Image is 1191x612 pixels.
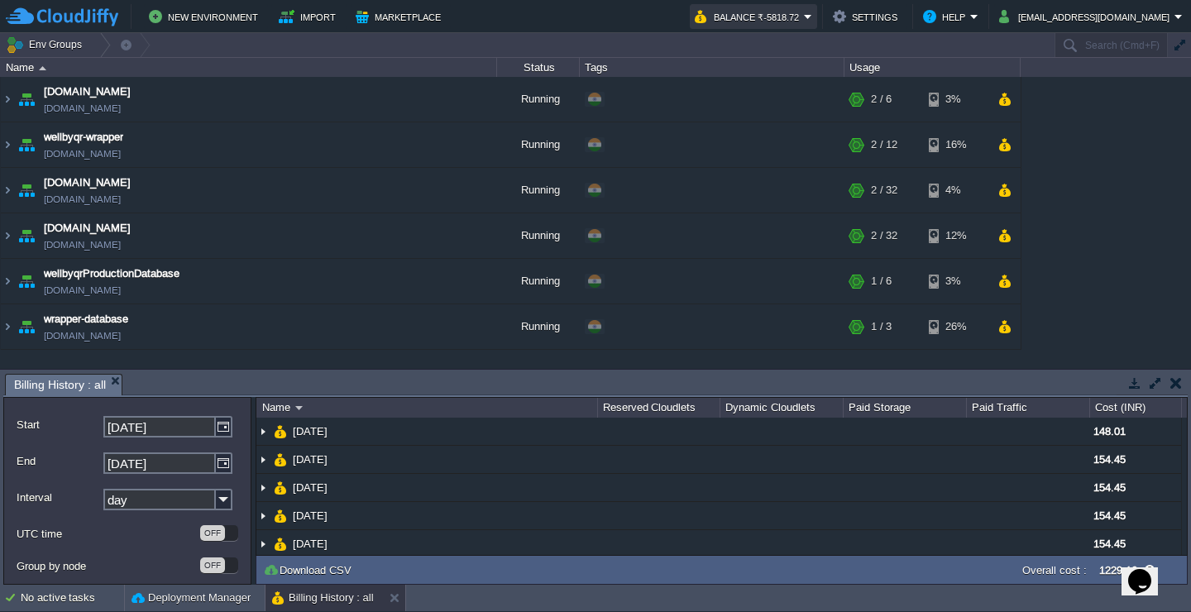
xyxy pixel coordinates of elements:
[291,452,330,466] a: [DATE]
[15,168,38,213] img: AMDAwAAAACH5BAEAAAAALAAAAAABAAEAAAICRAEAOw==
[15,213,38,258] img: AMDAwAAAACH5BAEAAAAALAAAAAABAAEAAAICRAEAOw==
[44,84,131,100] a: [DOMAIN_NAME]
[44,265,179,282] a: wellbyqrProductionDatabase
[44,175,131,191] a: [DOMAIN_NAME]
[17,525,198,543] label: UTC time
[258,398,597,418] div: Name
[1,213,14,258] img: AMDAwAAAACH5BAEAAAAALAAAAAABAAEAAAICRAEAOw==
[14,375,106,395] span: Billing History : all
[272,590,374,606] button: Billing History : all
[44,129,123,146] a: wellbyqr-wrapper
[497,122,580,167] div: Running
[1,168,14,213] img: AMDAwAAAACH5BAEAAAAALAAAAAABAAEAAAICRAEAOw==
[291,424,330,438] a: [DATE]
[871,213,897,258] div: 2 / 32
[44,191,121,208] span: [DOMAIN_NAME]
[15,122,38,167] img: AMDAwAAAACH5BAEAAAAALAAAAAABAAEAAAICRAEAOw==
[44,100,121,117] span: [DOMAIN_NAME]
[1093,453,1126,466] span: 154.45
[44,237,121,253] span: [DOMAIN_NAME]
[44,311,128,328] a: wrapper-database
[200,557,225,573] div: OFF
[929,168,983,213] div: 4%
[1,122,14,167] img: AMDAwAAAACH5BAEAAAAALAAAAAABAAEAAAICRAEAOw==
[1093,509,1126,522] span: 154.45
[6,7,118,27] img: CloudJiffy
[1093,481,1126,494] span: 154.45
[871,259,892,304] div: 1 / 6
[497,259,580,304] div: Running
[274,418,287,445] img: AMDAwAAAACH5BAEAAAAALAAAAAABAAEAAAICRAEAOw==
[291,509,330,523] a: [DATE]
[15,259,38,304] img: AMDAwAAAACH5BAEAAAAALAAAAAABAAEAAAICRAEAOw==
[695,7,804,26] button: Balance ₹-5818.72
[44,220,131,237] a: [DOMAIN_NAME]
[256,418,270,445] img: AMDAwAAAACH5BAEAAAAALAAAAAABAAEAAAICRAEAOw==
[923,7,970,26] button: Help
[968,398,1089,418] div: Paid Traffic
[39,66,46,70] img: AMDAwAAAACH5BAEAAAAALAAAAAABAAEAAAICRAEAOw==
[44,328,121,344] span: [DOMAIN_NAME]
[929,259,983,304] div: 3%
[1093,425,1126,437] span: 148.01
[274,502,287,529] img: AMDAwAAAACH5BAEAAAAALAAAAAABAAEAAAICRAEAOw==
[17,416,102,433] label: Start
[17,452,102,470] label: End
[291,481,330,495] a: [DATE]
[274,446,287,473] img: AMDAwAAAACH5BAEAAAAALAAAAAABAAEAAAICRAEAOw==
[929,213,983,258] div: 12%
[1022,564,1087,576] label: Overall cost :
[1,304,14,349] img: AMDAwAAAACH5BAEAAAAALAAAAAABAAEAAAICRAEAOw==
[6,33,88,56] button: Env Groups
[929,304,983,349] div: 26%
[256,502,270,529] img: AMDAwAAAACH5BAEAAAAALAAAAAABAAEAAAICRAEAOw==
[256,530,270,557] img: AMDAwAAAACH5BAEAAAAALAAAAAABAAEAAAICRAEAOw==
[256,474,270,501] img: AMDAwAAAACH5BAEAAAAALAAAAAABAAEAAAICRAEAOw==
[149,7,263,26] button: New Environment
[291,537,330,551] a: [DATE]
[274,474,287,501] img: AMDAwAAAACH5BAEAAAAALAAAAAABAAEAAAICRAEAOw==
[256,446,270,473] img: AMDAwAAAACH5BAEAAAAALAAAAAABAAEAAAICRAEAOw==
[599,398,720,418] div: Reserved Cloudlets
[17,489,102,506] label: Interval
[871,304,892,349] div: 1 / 3
[1099,564,1137,576] label: 1229.16
[1,77,14,122] img: AMDAwAAAACH5BAEAAAAALAAAAAABAAEAAAICRAEAOw==
[929,122,983,167] div: 16%
[1,259,14,304] img: AMDAwAAAACH5BAEAAAAALAAAAAABAAEAAAICRAEAOw==
[15,304,38,349] img: AMDAwAAAACH5BAEAAAAALAAAAAABAAEAAAICRAEAOw==
[1091,398,1181,418] div: Cost (INR)
[279,7,341,26] button: Import
[274,530,287,557] img: AMDAwAAAACH5BAEAAAAALAAAAAABAAEAAAICRAEAOw==
[999,7,1174,26] button: [EMAIL_ADDRESS][DOMAIN_NAME]
[15,77,38,122] img: AMDAwAAAACH5BAEAAAAALAAAAAABAAEAAAICRAEAOw==
[132,590,251,606] button: Deployment Manager
[844,398,966,418] div: Paid Storage
[44,146,121,162] span: [DOMAIN_NAME]
[871,122,897,167] div: 2 / 12
[17,557,198,575] label: Group by node
[721,398,843,418] div: Dynamic Cloudlets
[263,562,356,577] button: Download CSV
[44,282,121,299] span: [DOMAIN_NAME]
[1122,546,1174,595] iframe: chat widget
[295,406,303,410] img: AMDAwAAAACH5BAEAAAAALAAAAAABAAEAAAICRAEAOw==
[200,525,225,541] div: OFF
[833,7,902,26] button: Settings
[929,77,983,122] div: 3%
[498,58,579,77] div: Status
[497,77,580,122] div: Running
[21,585,124,611] div: No active tasks
[497,168,580,213] div: Running
[2,58,496,77] div: Name
[845,58,1020,77] div: Usage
